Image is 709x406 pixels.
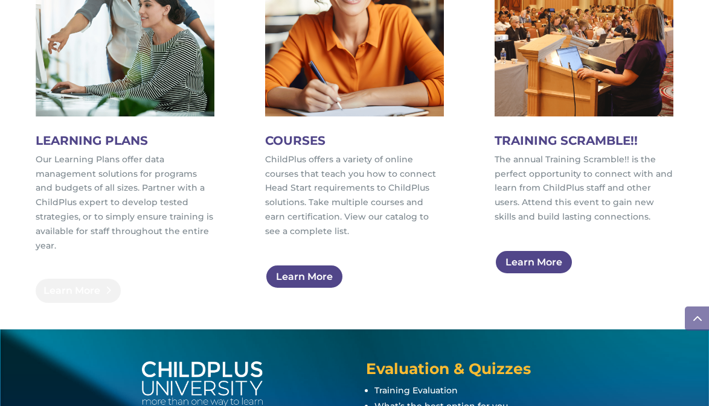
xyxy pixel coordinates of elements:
[495,153,673,224] p: The annual Training Scramble!! is the perfect opportunity to connect with and learn from ChildPlu...
[265,133,326,148] span: COURSES
[36,279,121,303] a: Learn More
[495,133,638,148] span: TRAINING SCRAMBLE!!
[265,264,344,289] a: Learn More
[36,153,214,253] p: Our Learning Plans offer data management solutions for programs and budgets of all sizes. Partner...
[366,361,567,382] h4: Evaluation & Quizzes
[36,133,148,148] span: LEARNING PLANS
[495,250,573,274] a: Learn More
[265,153,444,239] p: ChildPlus offers a variety of online courses that teach you how to connect Head Start requirement...
[374,385,458,396] a: Training Evaluation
